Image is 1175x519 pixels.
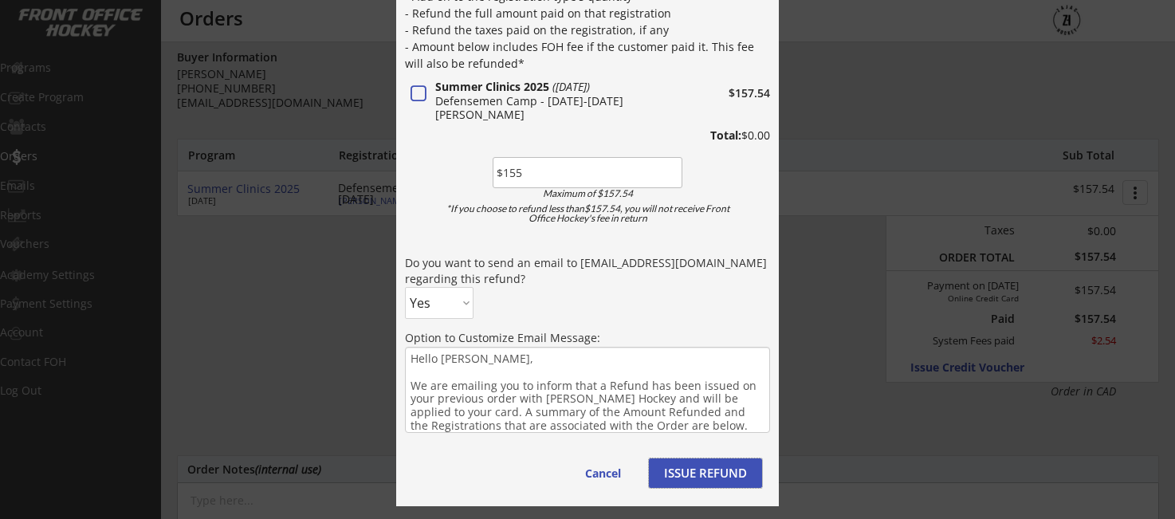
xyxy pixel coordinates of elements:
div: Defensemen Camp - [DATE]-[DATE] [435,96,678,107]
div: [PERSON_NAME] [435,109,678,120]
div: $157.54 [682,88,770,99]
div: $0.00 [667,130,770,141]
div: Option to Customize Email Message: [405,330,770,346]
input: Amount to refund [493,157,682,188]
div: Maximum of $157.54 [497,189,678,199]
button: ISSUE REFUND [649,458,762,488]
em: ([DATE]) [552,79,590,94]
strong: Total: [710,128,741,143]
button: Cancel [569,458,637,488]
div: Do you want to send an email to [EMAIL_ADDRESS][DOMAIN_NAME] regarding this refund? [405,255,770,286]
strong: Summer Clinics 2025 [435,79,549,94]
div: *If you choose to refund less than$157.54, you will not receive Front Office Hockey's fee in return [434,204,741,223]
